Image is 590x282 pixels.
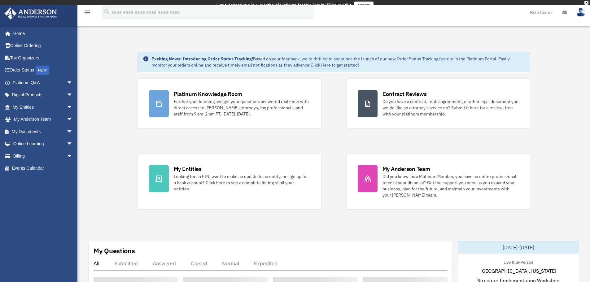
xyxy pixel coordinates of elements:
[4,76,82,89] a: Platinum Q&Aarrow_drop_down
[174,173,310,192] div: Looking for an EIN, want to make an update to an entity, or sign up for a bank account? Click her...
[94,246,135,255] div: My Questions
[4,52,82,64] a: Tax Organizers
[36,66,49,75] div: NEW
[4,113,82,126] a: My Anderson Teamarrow_drop_down
[254,260,278,267] div: Expedited
[458,241,579,254] div: [DATE]-[DATE]
[382,173,519,198] div: Did you know, as a Platinum Member, you have an entire professional team at your disposal? Get th...
[67,113,79,126] span: arrow_drop_down
[4,162,82,175] a: Events Calendar
[216,2,352,9] div: Get a chance to win 6 months of Platinum for free just by filling out this
[138,154,321,210] a: My Entities Looking for an EIN, want to make an update to an entity, or sign up for a bank accoun...
[114,260,138,267] div: Submitted
[153,260,176,267] div: Answered
[84,9,91,16] i: menu
[222,260,239,267] div: Normal
[346,154,530,210] a: My Anderson Team Did you know, as a Platinum Member, you have an entire professional team at your...
[499,258,538,265] div: Live & In-Person
[584,1,588,5] div: close
[174,165,202,173] div: My Entities
[4,125,82,138] a: My Documentsarrow_drop_down
[346,79,530,129] a: Contract Reviews Do you have a contract, rental agreement, or other legal document you would like...
[191,260,207,267] div: Closed
[67,138,79,150] span: arrow_drop_down
[151,56,525,68] div: Based on your feedback, we're thrilled to announce the launch of our new Order Status Tracking fe...
[67,76,79,89] span: arrow_drop_down
[174,98,310,117] div: Further your learning and get your questions answered real-time with direct access to [PERSON_NAM...
[151,56,253,62] strong: Exciting News: Introducing Order Status Tracking!
[94,260,99,267] div: All
[576,8,585,17] img: User Pic
[480,267,556,275] span: [GEOGRAPHIC_DATA], [US_STATE]
[382,98,519,117] div: Do you have a contract, rental agreement, or other legal document you would like an attorney's ad...
[354,2,374,9] a: survey
[382,90,427,98] div: Contract Reviews
[4,150,82,162] a: Billingarrow_drop_down
[138,79,321,129] a: Platinum Knowledge Room Further your learning and get your questions answered real-time with dire...
[67,150,79,163] span: arrow_drop_down
[382,165,430,173] div: My Anderson Team
[311,62,359,68] a: Click Here to get started!
[174,90,243,98] div: Platinum Knowledge Room
[67,125,79,138] span: arrow_drop_down
[84,11,91,16] a: menu
[4,40,82,52] a: Online Ordering
[4,89,82,101] a: Digital Productsarrow_drop_down
[4,64,82,77] a: Order StatusNEW
[4,101,82,113] a: My Entitiesarrow_drop_down
[103,8,110,15] i: search
[67,101,79,114] span: arrow_drop_down
[4,27,79,40] a: Home
[67,89,79,102] span: arrow_drop_down
[4,138,82,150] a: Online Learningarrow_drop_down
[3,7,59,20] img: Anderson Advisors Platinum Portal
